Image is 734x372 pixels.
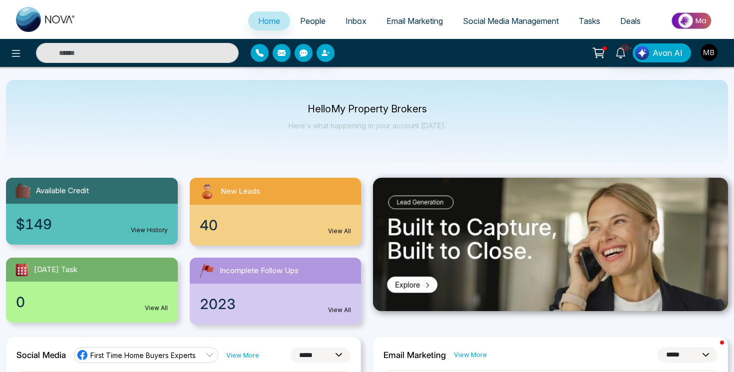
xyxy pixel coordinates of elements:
[700,338,724,362] iframe: Intercom live chat
[290,11,336,30] a: People
[226,351,259,360] a: View More
[220,265,299,277] span: Incomplete Follow Ups
[635,46,649,60] img: Lead Flow
[453,11,569,30] a: Social Media Management
[328,227,351,236] a: View All
[200,294,236,315] span: 2023
[579,16,600,26] span: Tasks
[14,182,32,200] img: availableCredit.svg
[569,11,610,30] a: Tasks
[184,178,367,246] a: New Leads40View All
[701,44,718,61] img: User Avatar
[198,262,216,280] img: followUps.svg
[289,121,446,130] p: Here's what happening in your account [DATE].
[16,7,76,32] img: Nova CRM Logo
[609,43,633,61] a: 10+
[16,292,25,313] span: 0
[386,16,443,26] span: Email Marketing
[248,11,290,30] a: Home
[16,214,52,235] span: $149
[336,11,376,30] a: Inbox
[376,11,453,30] a: Email Marketing
[36,185,89,197] span: Available Credit
[131,226,168,235] a: View History
[300,16,326,26] span: People
[200,215,218,236] span: 40
[90,351,196,360] span: First Time Home Buyers Experts
[373,178,728,311] img: .
[653,47,683,59] span: Avon AI
[383,350,446,360] h2: Email Marketing
[14,262,30,278] img: todayTask.svg
[346,16,367,26] span: Inbox
[184,258,367,325] a: Incomplete Follow Ups2023View All
[620,16,641,26] span: Deals
[145,304,168,313] a: View All
[656,9,728,32] img: Market-place.gif
[621,43,630,52] span: 10+
[610,11,651,30] a: Deals
[258,16,280,26] span: Home
[463,16,559,26] span: Social Media Management
[289,105,446,113] p: Hello My Property Brokers
[34,264,77,276] span: [DATE] Task
[16,350,66,360] h2: Social Media
[633,43,691,62] button: Avon AI
[328,306,351,315] a: View All
[454,350,487,360] a: View More
[221,186,260,197] span: New Leads
[198,182,217,201] img: newLeads.svg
